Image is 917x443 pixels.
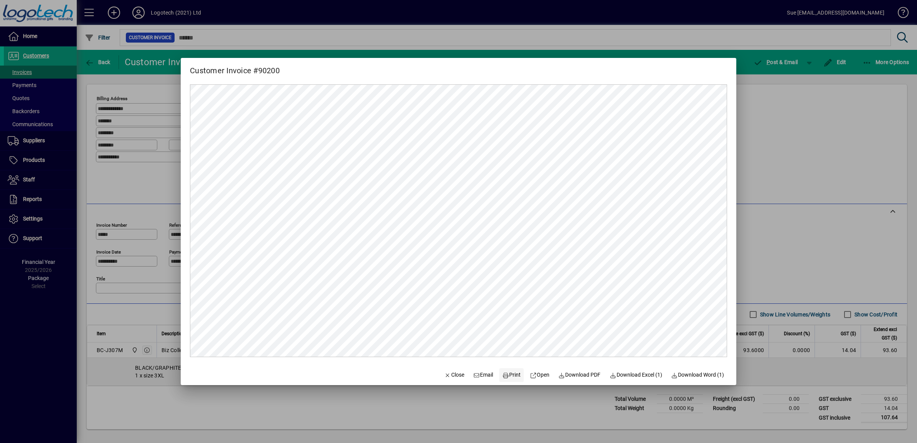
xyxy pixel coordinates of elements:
span: Email [473,371,493,379]
button: Download Word (1) [668,368,727,382]
button: Close [441,368,467,382]
span: Close [444,371,464,379]
a: Download PDF [556,368,604,382]
span: Download PDF [559,371,601,379]
span: Print [502,371,521,379]
span: Open [530,371,549,379]
span: Download Excel (1) [610,371,662,379]
h2: Customer Invoice #90200 [181,58,289,77]
button: Download Excel (1) [607,368,665,382]
a: Open [527,368,553,382]
button: Email [470,368,496,382]
button: Print [499,368,524,382]
span: Download Word (1) [671,371,724,379]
